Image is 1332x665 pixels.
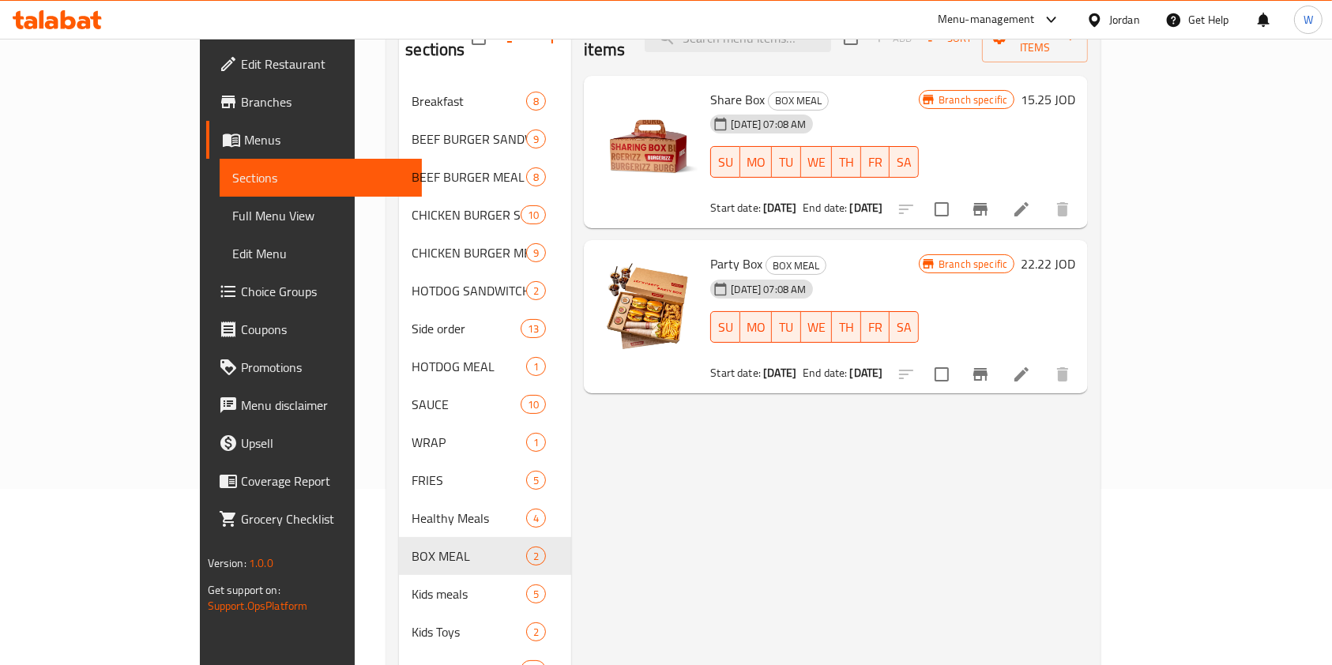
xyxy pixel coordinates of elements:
span: Breakfast [412,92,526,111]
span: End date: [803,363,847,383]
span: MO [747,151,766,174]
div: Kids Toys2 [399,613,571,651]
span: Full Menu View [232,206,410,225]
button: MO [740,146,772,178]
span: SAUCE [412,395,521,414]
span: WE [807,151,826,174]
span: Branch specific [932,92,1014,107]
a: Menu disclaimer [206,386,423,424]
div: BOX MEAL [766,256,826,275]
div: items [526,130,546,148]
span: Promotions [241,358,410,377]
span: Kids Toys [412,622,526,641]
h6: 15.25 JOD [1021,88,1075,111]
span: BOX MEAL [766,257,826,275]
span: Choice Groups [241,282,410,301]
span: Version: [208,553,246,573]
div: HOTDOG SANDWITCH2 [399,272,571,310]
span: WRAP [412,433,526,452]
span: Healthy Meals [412,509,526,528]
a: Promotions [206,348,423,386]
span: Coupons [241,320,410,339]
a: Edit Menu [220,235,423,272]
button: delete [1044,190,1082,228]
span: 2 [527,284,545,299]
span: 13 [521,321,545,336]
b: [DATE] [763,197,796,218]
button: SA [890,311,919,343]
span: TU [778,151,795,174]
div: Jordan [1109,11,1140,28]
button: SU [710,146,740,178]
img: Share Box [596,88,698,190]
b: [DATE] [850,197,883,218]
div: Kids meals5 [399,575,571,613]
h2: Menu items [584,14,626,62]
span: Start date: [710,197,761,218]
div: BEEF BURGER MEAL8 [399,158,571,196]
button: TH [832,311,861,343]
a: Grocery Checklist [206,500,423,538]
a: Support.OpsPlatform [208,595,308,616]
a: Edit menu item [1012,200,1031,219]
div: Side order13 [399,310,571,348]
div: items [526,433,546,452]
span: 8 [527,170,545,185]
a: Full Menu View [220,197,423,235]
span: SA [896,316,912,339]
span: BOX MEAL [769,92,828,110]
span: Edit Restaurant [241,54,410,73]
span: BEEF BURGER SANDWITCH [412,130,526,148]
a: Upsell [206,424,423,462]
button: Branch-specific-item [961,355,999,393]
button: TU [772,146,801,178]
span: 1 [527,359,545,374]
div: items [521,395,546,414]
div: CHICKEN BURGER MEAL9 [399,234,571,272]
span: Share Box [710,88,765,111]
a: Choice Groups [206,272,423,310]
div: WRAP1 [399,423,571,461]
a: Menus [206,121,423,159]
div: items [521,319,546,338]
span: 1.0.0 [249,553,273,573]
div: HOTDOG MEAL1 [399,348,571,385]
span: HOTDOG SANDWITCH [412,281,526,300]
span: WE [807,316,826,339]
span: Coverage Report [241,472,410,490]
div: items [526,281,546,300]
span: TH [838,316,855,339]
div: Side order [412,319,521,338]
div: FRIES [412,471,526,490]
span: 10 [521,208,545,223]
div: items [526,357,546,376]
button: delete [1044,355,1082,393]
span: 5 [527,587,545,602]
span: HOTDOG MEAL [412,357,526,376]
span: Start date: [710,363,761,383]
div: BOX MEAL2 [399,537,571,575]
span: 9 [527,246,545,261]
span: BOX MEAL [412,547,526,565]
span: FR [867,151,884,174]
span: TH [838,151,855,174]
span: Branches [241,92,410,111]
h2: Menu sections [405,14,472,62]
span: [DATE] 07:08 AM [724,282,812,297]
div: Menu-management [938,10,1035,29]
div: items [526,92,546,111]
div: SAUCE10 [399,385,571,423]
span: BEEF BURGER MEAL [412,167,526,186]
span: SA [896,151,912,174]
a: Coverage Report [206,462,423,500]
h6: 22.22 JOD [1021,253,1075,275]
span: 10 [521,397,545,412]
button: FR [861,146,890,178]
a: Coupons [206,310,423,348]
button: WE [801,311,832,343]
div: items [526,547,546,565]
